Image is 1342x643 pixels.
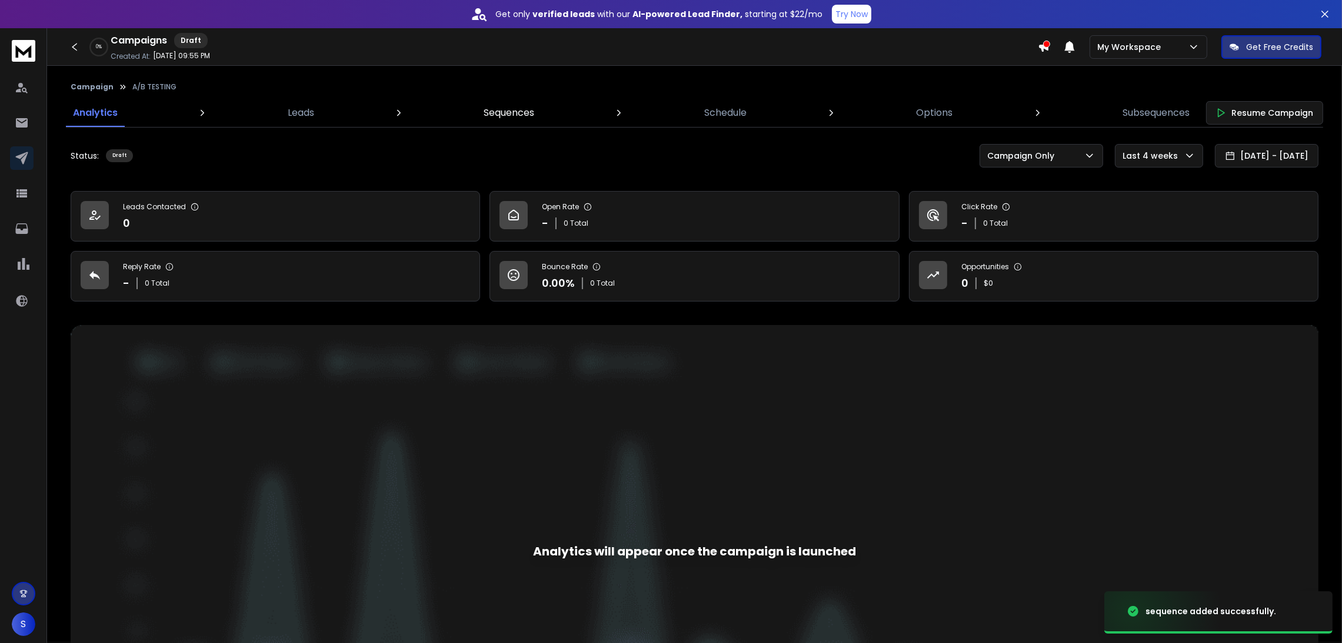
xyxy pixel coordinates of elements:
[916,106,953,120] p: Options
[590,279,615,288] p: 0 Total
[106,149,133,162] div: Draft
[909,99,960,127] a: Options
[542,215,548,232] p: -
[832,5,871,24] button: Try Now
[71,150,99,162] p: Status:
[632,8,742,20] strong: AI-powered Lead Finder,
[123,275,129,292] p: -
[12,612,35,636] button: S
[961,202,997,212] p: Click Rate
[489,191,899,242] a: Open Rate-0 Total
[1246,41,1313,53] p: Get Free Credits
[111,52,151,61] p: Created At:
[542,202,579,212] p: Open Rate
[532,8,595,20] strong: verified leads
[12,40,35,62] img: logo
[1097,41,1165,53] p: My Workspace
[123,215,130,232] p: 0
[153,51,210,61] p: [DATE] 09:55 PM
[987,150,1059,162] p: Campaign Only
[1145,605,1276,617] div: sequence added successfully.
[1115,99,1197,127] a: Subsequences
[961,262,1009,272] p: Opportunities
[123,262,161,272] p: Reply Rate
[533,543,856,560] div: Analytics will appear once the campaign is launched
[697,99,754,127] a: Schedule
[835,8,868,20] p: Try Now
[96,43,102,51] p: 0 %
[909,191,1318,242] a: Click Rate-0 Total
[909,251,1318,302] a: Opportunities0$0
[495,8,822,20] p: Get only with our starting at $22/mo
[71,251,480,302] a: Reply Rate-0 Total
[1206,101,1323,125] button: Resume Campaign
[132,82,177,92] p: A/B TESTING
[66,99,125,127] a: Analytics
[489,251,899,302] a: Bounce Rate0.00%0 Total
[73,106,118,120] p: Analytics
[961,275,968,292] p: 0
[71,191,480,242] a: Leads Contacted0
[1221,35,1321,59] button: Get Free Credits
[542,275,575,292] p: 0.00 %
[704,106,747,120] p: Schedule
[477,99,541,127] a: Sequences
[145,279,169,288] p: 0 Total
[1123,150,1183,162] p: Last 4 weeks
[288,106,314,120] p: Leads
[71,82,114,92] button: Campaign
[961,215,968,232] p: -
[1215,144,1318,168] button: [DATE] - [DATE]
[123,202,186,212] p: Leads Contacted
[281,99,321,127] a: Leads
[174,33,208,48] div: Draft
[983,219,1008,228] p: 0 Total
[984,279,993,288] p: $ 0
[542,262,588,272] p: Bounce Rate
[564,219,588,228] p: 0 Total
[111,34,167,48] h1: Campaigns
[1123,106,1190,120] p: Subsequences
[484,106,534,120] p: Sequences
